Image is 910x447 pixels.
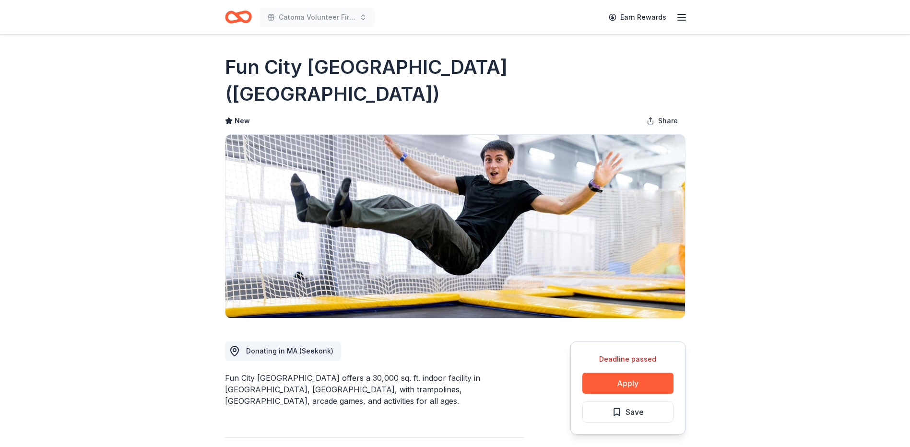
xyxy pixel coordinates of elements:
[235,115,250,127] span: New
[279,12,355,23] span: Catoma Volunteer Fire Department 2nd Annual [DATE]
[260,8,375,27] button: Catoma Volunteer Fire Department 2nd Annual [DATE]
[225,372,524,407] div: Fun City [GEOGRAPHIC_DATA] offers a 30,000 sq. ft. indoor facility in [GEOGRAPHIC_DATA], [GEOGRAP...
[582,401,674,423] button: Save
[225,6,252,28] a: Home
[582,353,674,365] div: Deadline passed
[246,347,333,355] span: Donating in MA (Seekonk)
[626,406,644,418] span: Save
[225,54,685,107] h1: Fun City [GEOGRAPHIC_DATA] ([GEOGRAPHIC_DATA])
[225,135,685,318] img: Image for Fun City Trampoline Park (Seekonk)
[582,373,674,394] button: Apply
[639,111,685,130] button: Share
[603,9,672,26] a: Earn Rewards
[658,115,678,127] span: Share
